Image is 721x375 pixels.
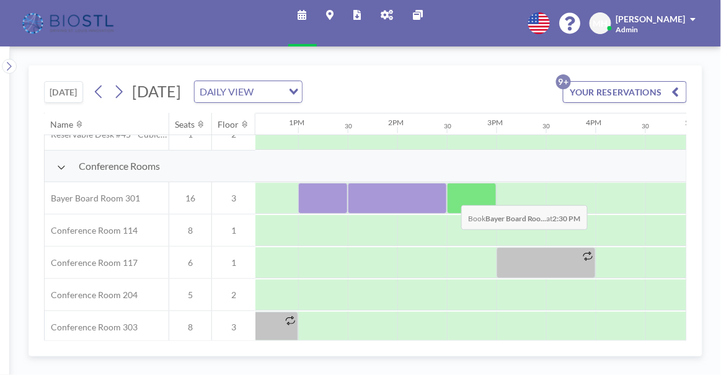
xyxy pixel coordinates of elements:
[132,82,181,100] span: [DATE]
[212,289,255,301] span: 2
[169,225,211,236] span: 8
[616,14,686,24] span: [PERSON_NAME]
[45,225,138,236] span: Conference Room 114
[616,25,639,34] span: Admin
[169,193,211,204] span: 16
[45,193,140,204] span: Bayer Board Room 301
[195,81,302,102] div: Search for option
[175,119,195,130] div: Seats
[212,257,255,268] span: 1
[461,205,588,230] span: Book at
[485,214,547,223] b: Bayer Board Roo...
[45,257,138,268] span: Conference Room 117
[553,214,581,223] b: 2:30 PM
[487,118,503,127] div: 3PM
[51,119,74,130] div: Name
[593,18,608,29] span: MH
[543,122,551,130] div: 30
[212,322,255,333] span: 3
[556,74,571,89] p: 9+
[212,225,255,236] span: 1
[169,257,211,268] span: 6
[212,193,255,204] span: 3
[444,122,451,130] div: 30
[563,81,687,103] button: YOUR RESERVATIONS9+
[586,118,602,127] div: 4PM
[197,84,257,100] span: DAILY VIEW
[388,118,404,127] div: 2PM
[289,118,304,127] div: 1PM
[218,119,239,130] div: Floor
[169,322,211,333] span: 8
[345,122,352,130] div: 30
[686,118,701,127] div: 5PM
[258,84,281,100] input: Search for option
[44,81,83,103] button: [DATE]
[20,11,118,36] img: organization-logo
[79,160,160,172] span: Conference Rooms
[642,122,650,130] div: 30
[45,289,138,301] span: Conference Room 204
[169,289,211,301] span: 5
[45,322,138,333] span: Conference Room 303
